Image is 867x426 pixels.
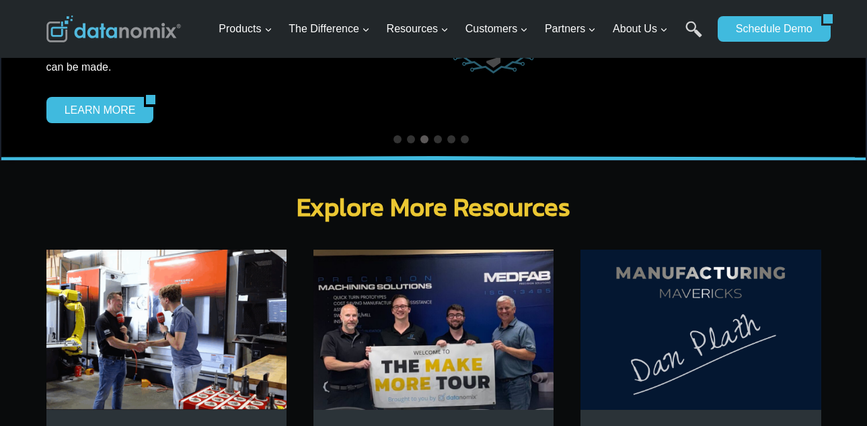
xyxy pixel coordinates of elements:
a: Search [685,21,702,51]
span: Partners [545,20,596,38]
span: Products [219,20,272,38]
span: State/Region [303,166,354,178]
iframe: Popup CTA [7,188,223,419]
a: LEARN MORE [46,97,145,122]
a: Privacy Policy [183,300,227,310]
img: Dan Plath on Manufacturing Mavericks [580,250,821,410]
span: Phone number [303,56,363,68]
span: Last Name [303,1,346,13]
span: About Us [613,20,668,38]
img: Datanomix [46,15,181,42]
span: Customers [465,20,528,38]
strong: Explore More Resources [297,188,570,226]
a: Schedule Demo [718,16,821,42]
nav: Primary Navigation [213,7,711,51]
a: Terms [151,300,171,310]
img: Make More Tour at Medfab - See how AI in Manufacturing is taking the spotlight [313,250,554,410]
iframe: Chat Widget [800,361,867,426]
span: The Difference [289,20,370,38]
span: Resources [387,20,449,38]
